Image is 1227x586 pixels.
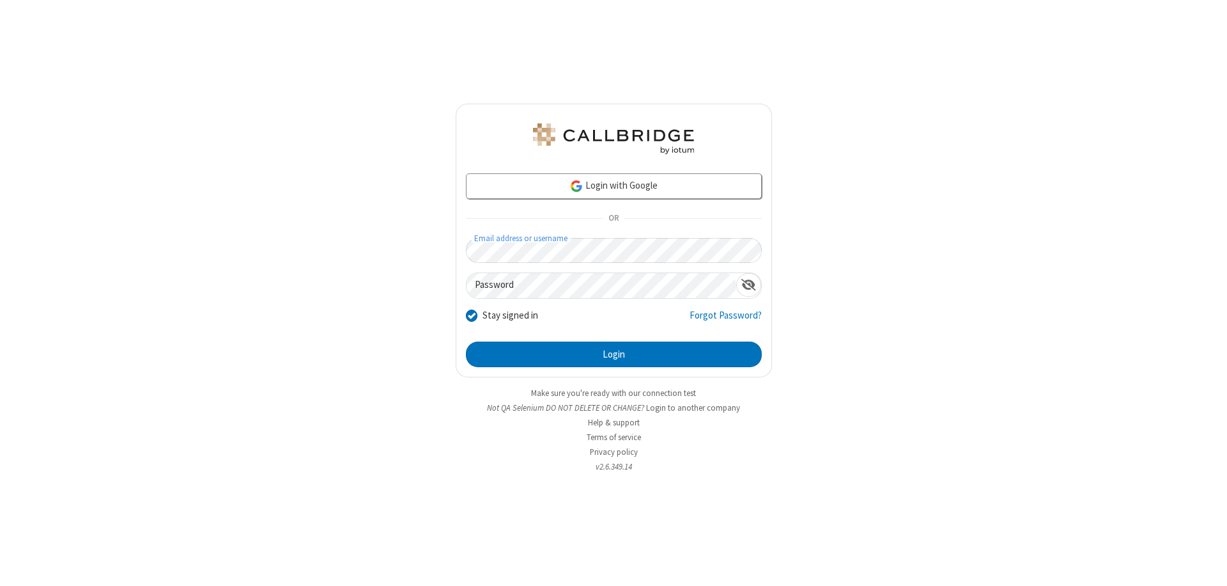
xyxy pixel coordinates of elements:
a: Login with Google [466,173,762,199]
div: Show password [736,273,761,297]
input: Password [467,273,736,298]
a: Privacy policy [590,447,638,457]
iframe: Chat [1195,553,1217,577]
a: Make sure you're ready with our connection test [531,388,696,399]
li: v2.6.349.14 [456,461,772,473]
li: Not QA Selenium DO NOT DELETE OR CHANGE? [456,402,772,414]
input: Email address or username [466,238,762,263]
a: Forgot Password? [690,308,762,333]
span: OR [603,210,624,228]
label: Stay signed in [482,308,538,323]
img: google-icon.png [569,179,583,193]
img: QA Selenium DO NOT DELETE OR CHANGE [530,123,697,154]
a: Help & support [588,417,640,428]
button: Login to another company [646,402,740,414]
a: Terms of service [587,432,641,443]
button: Login [466,342,762,367]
